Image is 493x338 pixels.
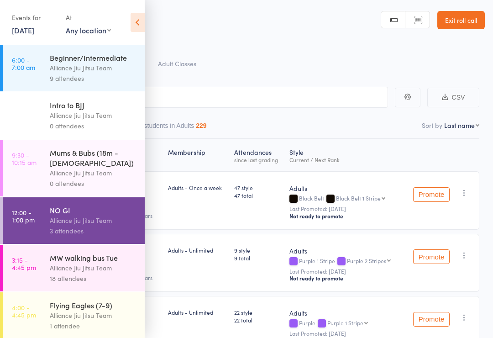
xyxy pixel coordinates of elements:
time: 3:15 - 4:45 pm [12,256,36,271]
span: Adult Classes [158,59,196,68]
div: since last grading [234,157,282,163]
div: MW walking bus Tue [50,253,137,263]
div: Adults [289,246,400,255]
div: 18 attendees [50,273,137,284]
input: Search by name [14,87,388,108]
button: Promote [413,249,450,264]
button: Promote [413,312,450,327]
label: Sort by [422,121,442,130]
span: 9 total [234,254,282,262]
div: Purple 1 Stripe [327,320,363,326]
div: Not ready to promote [289,212,400,220]
div: Alliance Jiu Jitsu Team [50,168,137,178]
a: [DATE] [12,25,34,35]
small: Last Promoted: [DATE] [289,268,400,275]
span: 9 style [234,246,282,254]
div: 0 attendees [50,121,137,131]
time: 6:00 - 6:45 am [12,104,36,118]
time: 9:30 - 10:15 am [12,151,37,166]
div: 3 attendees [50,226,137,236]
div: Purple 1 Stripe [289,258,400,265]
a: 6:00 -6:45 amIntro to BJJAlliance Jiu Jitsu Team0 attendees [3,92,145,139]
div: Beginner/Intermediate [50,53,137,63]
div: Mums & Bubs (18m - [DEMOGRAPHIC_DATA]) [50,148,137,168]
small: Last Promoted: [DATE] [289,206,400,212]
a: 9:30 -10:15 amMums & Bubs (18m - [DEMOGRAPHIC_DATA])Alliance Jiu Jitsu Team0 attendees [3,140,145,196]
div: 1 attendee [50,321,137,331]
div: Alliance Jiu Jitsu Team [50,263,137,273]
span: 22 style [234,308,282,316]
div: Events for [12,10,57,25]
div: NO GI [50,205,137,215]
div: Black Belt [289,195,400,203]
time: 12:00 - 1:00 pm [12,209,35,223]
span: 47 style [234,184,282,191]
div: 9 attendees [50,73,137,84]
div: Flying Eagles (7-9) [50,300,137,310]
time: 4:00 - 4:45 pm [12,304,36,318]
a: 12:00 -1:00 pmNO GIAlliance Jiu Jitsu Team3 attendees [3,197,145,244]
div: Adults - Unlimited [168,246,227,254]
a: 6:00 -7:00 amBeginner/IntermediateAlliance Jiu Jitsu Team9 attendees [3,45,145,91]
button: Promote [413,187,450,202]
a: Exit roll call [437,11,485,29]
div: Alliance Jiu Jitsu Team [50,310,137,321]
div: 229 [196,122,206,129]
div: Current / Next Rank [289,157,400,163]
div: Alliance Jiu Jitsu Team [50,63,137,73]
button: CSV [427,88,479,107]
div: Style [286,143,404,167]
div: Intro to BJJ [50,100,137,110]
div: Atten­dances [231,143,286,167]
div: Black Belt 1 Stripe [336,195,381,201]
div: Any location [66,25,111,35]
time: 6:00 - 7:00 am [12,56,35,71]
small: Last Promoted: [DATE] [289,330,400,337]
div: 0 attendees [50,178,137,189]
div: Purple 2 Stripes [347,258,386,264]
button: Other students in Adults229 [126,117,207,138]
div: Not ready to promote [289,275,400,282]
div: At [66,10,111,25]
div: Adults - Once a week [168,184,227,191]
div: Purple [289,320,400,327]
div: Adults - Unlimited [168,308,227,316]
div: Alliance Jiu Jitsu Team [50,215,137,226]
div: Last name [444,121,475,130]
a: 3:15 -4:45 pmMW walking bus TueAlliance Jiu Jitsu Team18 attendees [3,245,145,291]
div: Adults [289,184,400,193]
span: 47 total [234,191,282,199]
div: Membership [164,143,231,167]
div: Alliance Jiu Jitsu Team [50,110,137,121]
div: Adults [289,308,400,317]
span: 22 total [234,316,282,324]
